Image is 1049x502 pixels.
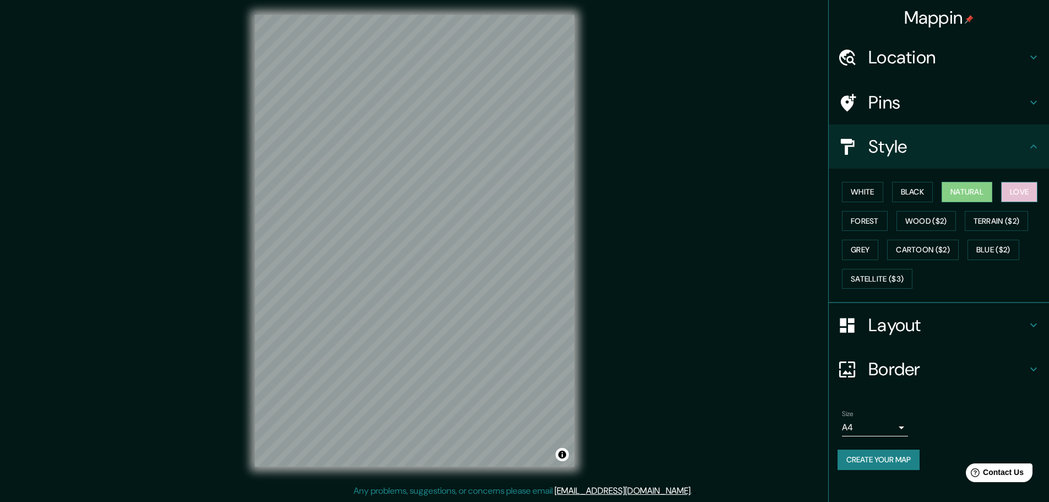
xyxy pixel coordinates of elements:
[951,459,1037,490] iframe: Help widget launcher
[868,91,1027,114] h4: Pins
[868,136,1027,158] h4: Style
[1001,182,1037,202] button: Love
[556,448,569,461] button: Toggle attribution
[829,303,1049,347] div: Layout
[692,484,694,498] div: .
[904,7,974,29] h4: Mappin
[829,125,1049,169] div: Style
[968,240,1019,260] button: Blue ($2)
[829,347,1049,391] div: Border
[868,46,1027,68] h4: Location
[842,409,854,419] label: Size
[965,211,1029,231] button: Terrain ($2)
[555,485,691,496] a: [EMAIL_ADDRESS][DOMAIN_NAME]
[942,182,992,202] button: Natural
[842,211,888,231] button: Forest
[354,484,692,498] p: Any problems, suggestions, or concerns please email .
[842,240,878,260] button: Grey
[255,15,574,467] canvas: Map
[887,240,959,260] button: Cartoon ($2)
[842,182,883,202] button: White
[868,314,1027,336] h4: Layout
[892,182,933,202] button: Black
[842,419,908,436] div: A4
[868,358,1027,380] h4: Border
[896,211,956,231] button: Wood ($2)
[694,484,696,498] div: .
[838,450,920,470] button: Create your map
[842,269,912,289] button: Satellite ($3)
[829,35,1049,79] div: Location
[965,15,974,24] img: pin-icon.png
[829,80,1049,125] div: Pins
